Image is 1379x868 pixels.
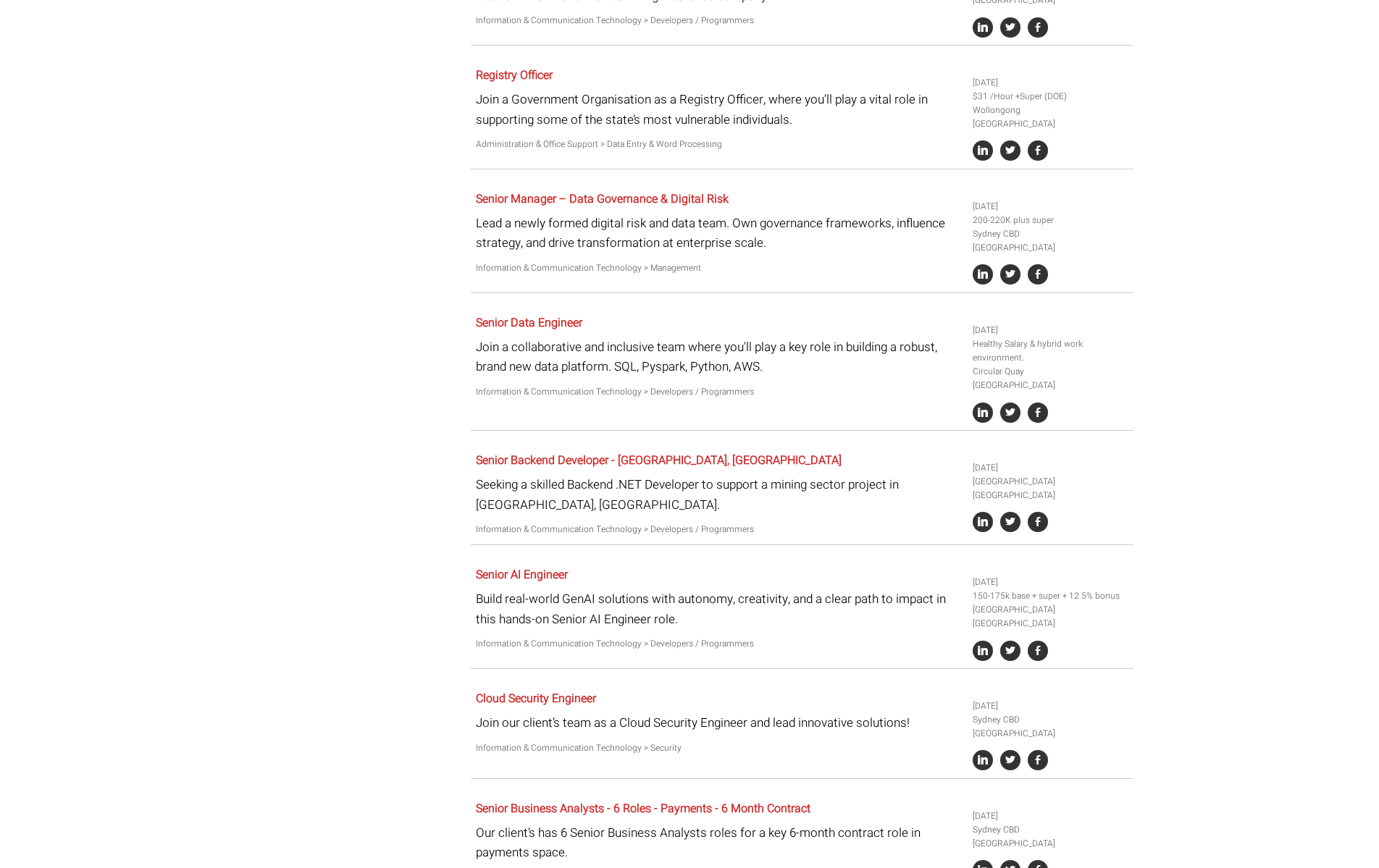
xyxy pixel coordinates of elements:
p: Seeking a skilled Backend .NET Developer to support a mining sector project in [GEOGRAPHIC_DATA],... [476,475,962,514]
li: [DATE] [973,576,1128,589]
p: Information & Communication Technology > Developers / Programmers [476,14,962,28]
p: Information & Communication Technology > Developers / Programmers [476,523,962,536]
li: [DATE] [973,76,1128,90]
p: Information & Communication Technology > Developers / Programmers [476,637,962,651]
p: Build real-world GenAI solutions with autonomy, creativity, and a clear path to impact in this ha... [476,589,962,628]
li: [DATE] [973,461,1128,475]
li: Wollongong [GEOGRAPHIC_DATA] [973,104,1128,131]
p: Join a Government Organisation as a Registry Officer, where you’ll play a vital role in supportin... [476,90,962,129]
a: Senior AI Engineer [476,566,568,583]
p: Our client’s has 6 Senior Business Analysts roles for a key 6-month contract role in payments space. [476,823,962,862]
li: [GEOGRAPHIC_DATA] [GEOGRAPHIC_DATA] [973,475,1128,502]
a: Registry Officer [476,67,553,84]
p: Information & Communication Technology > Developers / Programmers [476,385,962,399]
li: [DATE] [973,324,1128,337]
li: Sydney CBD [GEOGRAPHIC_DATA] [973,227,1128,255]
li: [GEOGRAPHIC_DATA] [GEOGRAPHIC_DATA] [973,603,1128,631]
li: Circular Quay [GEOGRAPHIC_DATA] [973,365,1128,392]
a: Senior Backend Developer - [GEOGRAPHIC_DATA], [GEOGRAPHIC_DATA] [476,452,842,469]
a: Senior Business Analysts - 6 Roles - Payments - 6 Month Contract [476,800,810,817]
li: 150-175k base + super + 12.5% bonus [973,589,1128,603]
a: Cloud Security Engineer [476,690,596,707]
p: Join a collaborative and inclusive team where you'll play a key role in building a robust, brand ... [476,337,962,376]
p: Information & Communication Technology > Management [476,261,962,275]
p: Information & Communication Technology > Security [476,741,962,755]
p: Lead a newly formed digital risk and data team. Own governance frameworks, influence strategy, an... [476,214,962,253]
li: Sydney CBD [GEOGRAPHIC_DATA] [973,713,1128,741]
p: Administration & Office Support > Data Entry & Word Processing [476,138,962,151]
li: $31 /Hour +Super (DOE) [973,90,1128,104]
p: Join our client’s team as a Cloud Security Engineer and lead innovative solutions! [476,713,962,733]
li: 200-220K plus super [973,214,1128,227]
li: [DATE] [973,809,1128,823]
a: Senior Manager – Data Governance & Digital Risk [476,190,729,208]
li: Sydney CBD [GEOGRAPHIC_DATA] [973,823,1128,851]
li: [DATE] [973,699,1128,713]
a: Senior Data Engineer [476,314,582,332]
li: Healthy Salary & hybrid work environment. [973,337,1128,365]
li: [DATE] [973,200,1128,214]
